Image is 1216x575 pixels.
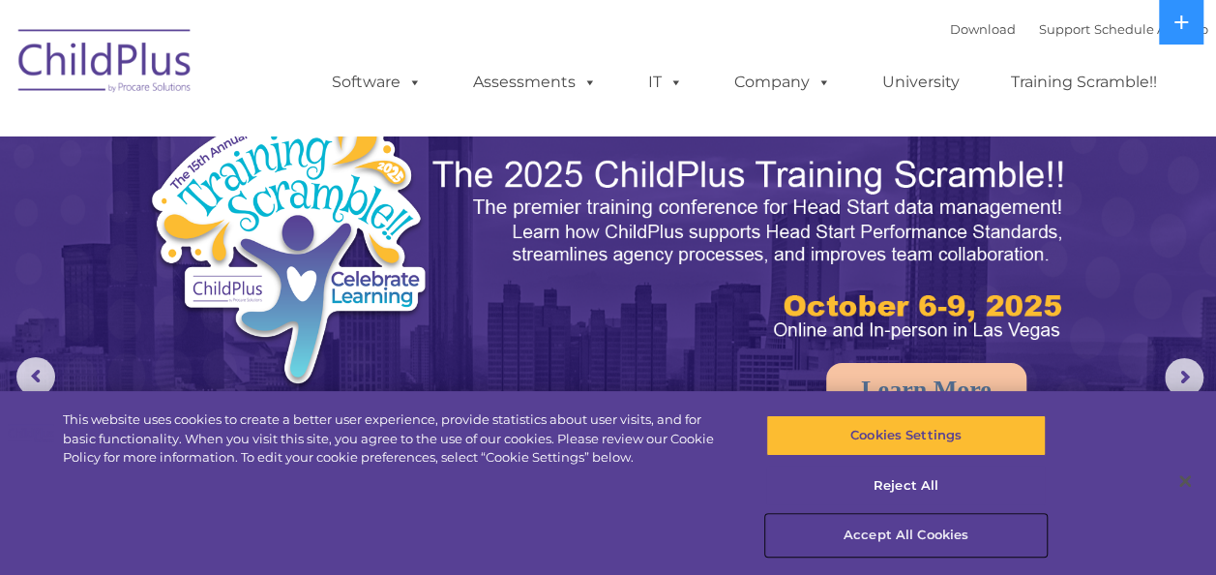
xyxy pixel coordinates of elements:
[766,466,1046,506] button: Reject All
[629,63,702,102] a: IT
[454,63,616,102] a: Assessments
[715,63,850,102] a: Company
[950,21,1208,37] font: |
[766,515,1046,556] button: Accept All Cookies
[312,63,441,102] a: Software
[1094,21,1208,37] a: Schedule A Demo
[766,415,1046,456] button: Cookies Settings
[863,63,979,102] a: University
[950,21,1016,37] a: Download
[992,63,1176,102] a: Training Scramble!!
[269,128,328,142] span: Last name
[1039,21,1090,37] a: Support
[1164,460,1206,502] button: Close
[63,410,729,468] div: This website uses cookies to create a better user experience, provide statistics about user visit...
[826,363,1026,417] a: Learn More
[269,207,351,222] span: Phone number
[9,15,202,112] img: ChildPlus by Procare Solutions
